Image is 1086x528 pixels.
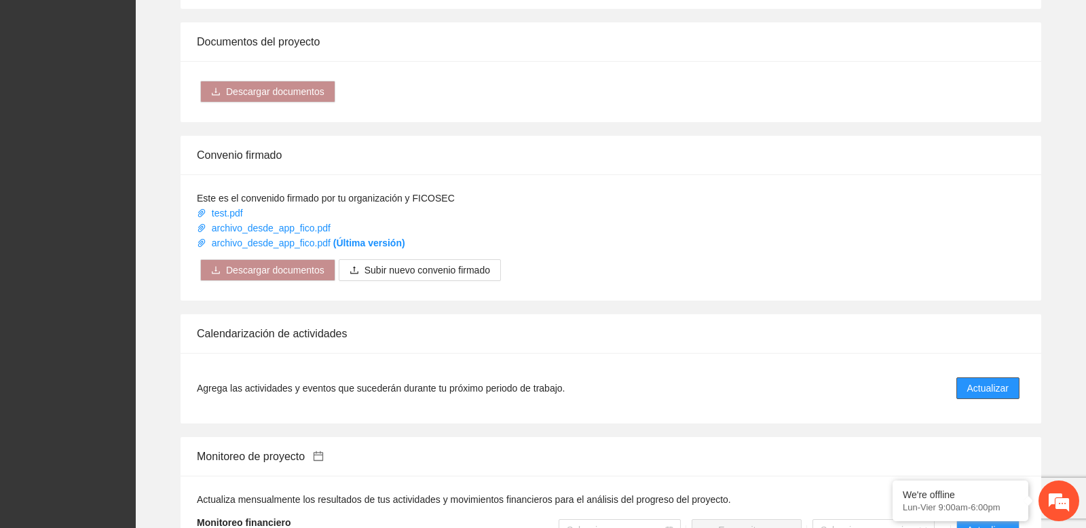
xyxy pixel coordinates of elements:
span: upload [350,265,359,276]
button: uploadSubir nuevo convenio firmado [339,259,501,281]
span: download [211,265,221,276]
strong: Monitoreo financiero [197,517,291,528]
div: Calendarización de actividades [197,314,1025,353]
button: downloadDescargar documentos [200,259,335,281]
span: Actualizar [967,381,1009,396]
div: Documentos del proyecto [197,22,1025,61]
span: paper-clip [197,238,206,248]
button: downloadDescargar documentos [200,81,335,102]
span: Actualiza mensualmente los resultados de tus actividades y movimientos financieros para el anális... [197,494,731,505]
span: Este es el convenido firmado por tu organización y FICOSEC [197,193,455,204]
span: download [211,87,221,98]
span: paper-clip [197,208,206,218]
a: archivo_desde_app_fico.pdf [197,223,333,233]
a: test.pdf [197,208,246,219]
p: Lun-Vier 9:00am-6:00pm [903,502,1018,512]
a: archivo_desde_app_fico.pdf [197,238,405,248]
textarea: Escriba su mensaje aquí y haga clic en “Enviar” [7,371,259,418]
div: Minimizar ventana de chat en vivo [223,7,255,39]
div: We're offline [903,489,1018,500]
em: Enviar [202,418,246,436]
span: calendar [313,451,324,461]
span: uploadSubir nuevo convenio firmado [339,265,501,276]
button: Actualizar [956,377,1019,399]
span: Descargar documentos [226,84,324,99]
strong: (Última versión) [333,238,405,248]
span: paper-clip [197,223,206,233]
div: Monitoreo de proyecto [197,437,1025,476]
div: Convenio firmado [197,136,1025,174]
span: Descargar documentos [226,263,324,278]
div: Dejar un mensaje [71,69,228,87]
span: Estamos sin conexión. Déjenos un mensaje. [26,181,240,318]
a: calendar [305,451,324,462]
span: Subir nuevo convenio firmado [364,263,490,278]
span: Agrega las actividades y eventos que sucederán durante tu próximo periodo de trabajo. [197,381,565,396]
